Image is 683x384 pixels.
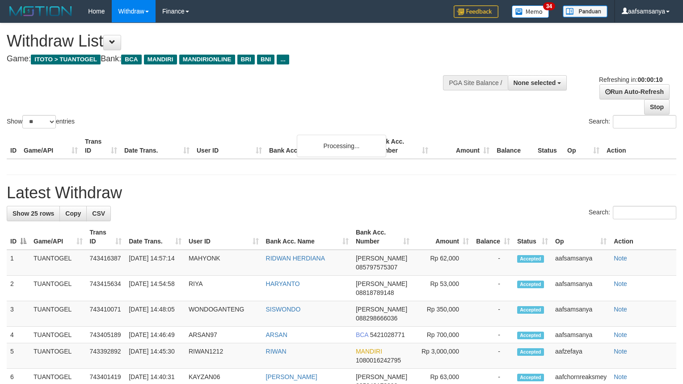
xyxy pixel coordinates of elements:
td: [DATE] 14:45:30 [125,343,185,369]
span: Copy 085797575307 to clipboard [356,264,397,271]
span: Show 25 rows [13,210,54,217]
a: Note [614,373,627,380]
th: Balance [493,133,534,159]
th: Trans ID [81,133,121,159]
a: HARYANTO [266,280,300,287]
td: [DATE] 14:48:05 [125,301,185,327]
td: 1 [7,250,30,276]
a: RIDWAN HERDIANA [266,255,325,262]
td: RIWAN1212 [185,343,262,369]
td: ARSAN97 [185,327,262,343]
td: TUANTOGEL [30,343,86,369]
th: ID [7,133,20,159]
select: Showentries [22,115,56,128]
h1: Withdraw List [7,32,447,50]
a: SISWONDO [266,306,301,313]
td: TUANTOGEL [30,276,86,301]
span: Copy 1080016242795 to clipboard [356,357,401,364]
span: Accepted [517,348,544,356]
td: - [472,276,514,301]
a: Note [614,331,627,338]
th: User ID: activate to sort column ascending [185,224,262,250]
a: CSV [86,206,111,221]
a: Note [614,306,627,313]
span: [PERSON_NAME] [356,306,407,313]
td: aafsamsanya [552,301,610,327]
button: None selected [508,75,567,90]
span: ... [277,55,289,64]
label: Show entries [7,115,75,128]
td: 743415634 [86,276,126,301]
span: Accepted [517,374,544,381]
td: TUANTOGEL [30,250,86,276]
th: Bank Acc. Name [266,133,371,159]
th: Op: activate to sort column ascending [552,224,610,250]
td: TUANTOGEL [30,301,86,327]
td: 3 [7,301,30,327]
th: Balance: activate to sort column ascending [472,224,514,250]
a: RIWAN [266,348,287,355]
td: Rp 700,000 [413,327,472,343]
th: Date Trans. [121,133,193,159]
td: aafzefaya [552,343,610,369]
td: MAHYONK [185,250,262,276]
a: Note [614,348,627,355]
td: Rp 62,000 [413,250,472,276]
td: - [472,327,514,343]
span: MANDIRI [144,55,177,64]
span: Copy [65,210,81,217]
td: RIYA [185,276,262,301]
img: panduan.png [563,5,607,17]
span: None selected [514,79,556,86]
span: Refreshing in: [599,76,662,83]
span: Accepted [517,332,544,339]
span: [PERSON_NAME] [356,373,407,380]
span: MANDIRI [356,348,382,355]
th: Action [603,133,676,159]
a: Show 25 rows [7,206,60,221]
span: Accepted [517,306,544,314]
strong: 00:00:10 [637,76,662,83]
a: Note [614,280,627,287]
img: Feedback.jpg [454,5,498,18]
span: ITOTO > TUANTOGEL [31,55,101,64]
td: 4 [7,327,30,343]
th: Trans ID: activate to sort column ascending [86,224,126,250]
td: 5 [7,343,30,369]
th: Game/API: activate to sort column ascending [30,224,86,250]
span: CSV [92,210,105,217]
th: ID: activate to sort column descending [7,224,30,250]
td: [DATE] 14:54:58 [125,276,185,301]
span: BNI [257,55,274,64]
td: Rp 350,000 [413,301,472,327]
span: 34 [543,2,555,10]
a: ARSAN [266,331,287,338]
td: TUANTOGEL [30,327,86,343]
span: Accepted [517,281,544,288]
span: Accepted [517,255,544,263]
td: 2 [7,276,30,301]
th: Op [564,133,603,159]
h1: Latest Withdraw [7,184,676,202]
th: User ID [193,133,266,159]
td: [DATE] 14:46:49 [125,327,185,343]
a: Stop [644,99,670,115]
input: Search: [613,115,676,128]
td: - [472,343,514,369]
div: PGA Site Balance / [443,75,507,90]
td: WONDOGANTENG [185,301,262,327]
td: Rp 3,000,000 [413,343,472,369]
a: Note [614,255,627,262]
span: MANDIRIONLINE [179,55,235,64]
span: Copy 088298666036 to clipboard [356,315,397,322]
th: Status [534,133,564,159]
label: Search: [589,115,676,128]
span: [PERSON_NAME] [356,255,407,262]
img: MOTION_logo.png [7,4,75,18]
td: aafsamsanya [552,327,610,343]
span: [PERSON_NAME] [356,280,407,287]
a: [PERSON_NAME] [266,373,317,380]
td: - [472,250,514,276]
th: Game/API [20,133,81,159]
th: Bank Acc. Number: activate to sort column ascending [352,224,413,250]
